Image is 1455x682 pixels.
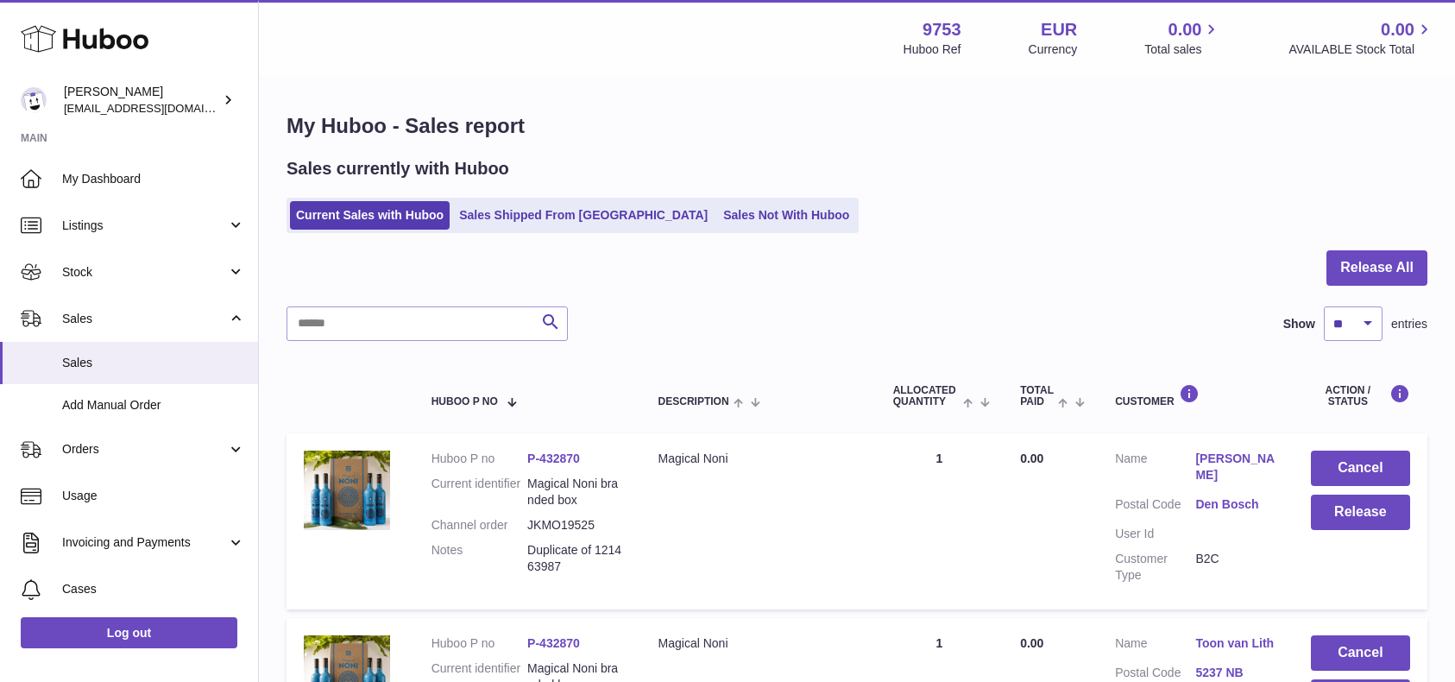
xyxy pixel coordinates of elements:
[62,581,245,597] span: Cases
[62,264,227,281] span: Stock
[527,452,580,465] a: P-432870
[1115,635,1195,656] dt: Name
[62,534,227,551] span: Invoicing and Payments
[21,87,47,113] img: info@welovenoni.com
[1115,526,1195,542] dt: User Id
[1195,635,1275,652] a: Toon van Lith
[64,84,219,117] div: [PERSON_NAME]
[431,476,527,508] dt: Current identifier
[62,441,227,458] span: Orders
[431,451,527,467] dt: Huboo P no
[62,218,227,234] span: Listings
[1020,385,1054,407] span: Total paid
[527,517,623,534] dd: JKMO19525
[64,101,254,115] span: [EMAIL_ADDRESS][DOMAIN_NAME]
[1311,635,1410,671] button: Cancel
[1326,250,1427,286] button: Release All
[527,636,580,650] a: P-432870
[893,385,959,407] span: ALLOCATED Quantity
[1115,496,1195,517] dt: Postal Code
[658,451,859,467] div: Magical Noni
[62,311,227,327] span: Sales
[21,617,237,648] a: Log out
[290,201,450,230] a: Current Sales with Huboo
[1311,384,1410,407] div: Action / Status
[1020,452,1043,465] span: 0.00
[527,476,623,508] dd: Magical Noni branded box
[1041,18,1077,41] strong: EUR
[1195,665,1275,681] a: 5237 NB
[1311,451,1410,486] button: Cancel
[1381,18,1414,41] span: 0.00
[1168,18,1202,41] span: 0.00
[904,41,961,58] div: Huboo Ref
[304,451,390,529] img: 1651244466.jpg
[62,171,245,187] span: My Dashboard
[62,397,245,414] span: Add Manual Order
[62,355,245,371] span: Sales
[658,396,729,407] span: Description
[658,635,859,652] div: Magical Noni
[1029,41,1078,58] div: Currency
[453,201,714,230] a: Sales Shipped From [GEOGRAPHIC_DATA]
[62,488,245,504] span: Usage
[1115,451,1195,488] dt: Name
[287,112,1427,140] h1: My Huboo - Sales report
[1144,18,1221,58] a: 0.00 Total sales
[1195,551,1275,584] dd: B2C
[1288,41,1434,58] span: AVAILABLE Stock Total
[1288,18,1434,58] a: 0.00 AVAILABLE Stock Total
[287,157,509,180] h2: Sales currently with Huboo
[431,542,527,575] dt: Notes
[1391,316,1427,332] span: entries
[717,201,855,230] a: Sales Not With Huboo
[1144,41,1221,58] span: Total sales
[1311,495,1410,530] button: Release
[431,517,527,534] dt: Channel order
[431,635,527,652] dt: Huboo P no
[1195,451,1275,483] a: [PERSON_NAME]
[1283,316,1315,332] label: Show
[1195,496,1275,513] a: Den Bosch
[1020,636,1043,650] span: 0.00
[923,18,961,41] strong: 9753
[1115,551,1195,584] dt: Customer Type
[876,433,1003,609] td: 1
[431,396,498,407] span: Huboo P no
[527,542,623,575] p: Duplicate of 121463987
[1115,384,1276,407] div: Customer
